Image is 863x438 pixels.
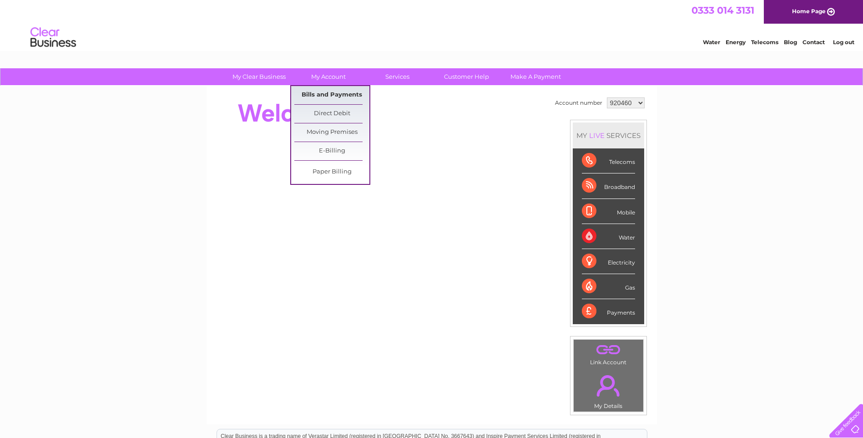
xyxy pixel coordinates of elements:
[582,173,635,199] div: Broadband
[573,122,644,148] div: MY SERVICES
[294,86,369,104] a: Bills and Payments
[294,123,369,142] a: Moving Premises
[294,142,369,160] a: E-Billing
[726,39,746,46] a: Energy
[294,163,369,181] a: Paper Billing
[582,299,635,324] div: Payments
[553,95,605,111] td: Account number
[30,24,76,51] img: logo.png
[691,5,754,16] a: 0333 014 3131
[751,39,778,46] a: Telecoms
[582,148,635,173] div: Telecoms
[360,68,435,85] a: Services
[703,39,720,46] a: Water
[498,68,573,85] a: Make A Payment
[582,274,635,299] div: Gas
[587,131,606,140] div: LIVE
[294,105,369,123] a: Direct Debit
[784,39,797,46] a: Blog
[802,39,825,46] a: Contact
[291,68,366,85] a: My Account
[576,342,641,358] a: .
[573,339,644,368] td: Link Account
[573,367,644,412] td: My Details
[582,249,635,274] div: Electricity
[217,5,647,44] div: Clear Business is a trading name of Verastar Limited (registered in [GEOGRAPHIC_DATA] No. 3667643...
[429,68,504,85] a: Customer Help
[222,68,297,85] a: My Clear Business
[576,370,641,402] a: .
[582,199,635,224] div: Mobile
[833,39,854,46] a: Log out
[582,224,635,249] div: Water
